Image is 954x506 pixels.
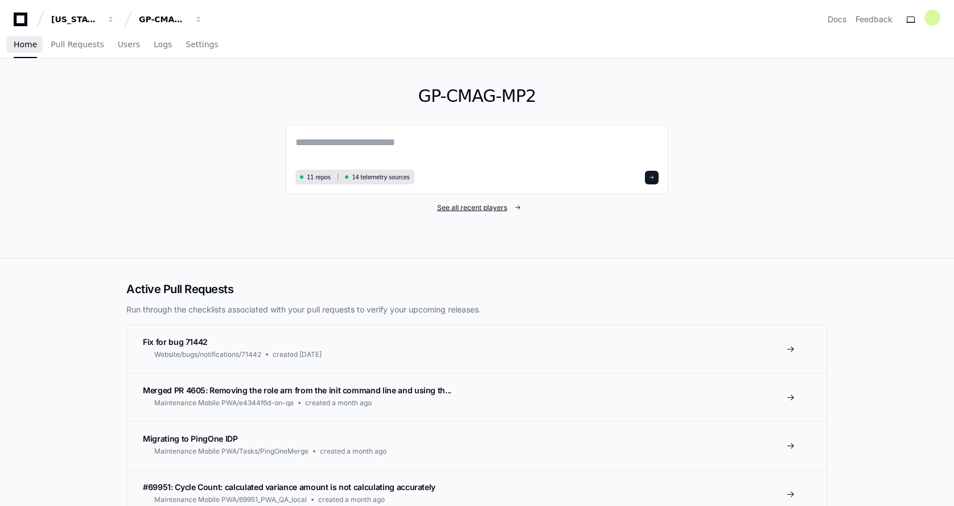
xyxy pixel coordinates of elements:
span: Pull Requests [51,41,104,48]
span: Fix for bug 71442 [143,337,208,347]
a: Settings [186,32,218,58]
p: Run through the checklists associated with your pull requests to verify your upcoming releases. [126,304,828,315]
span: Home [14,41,37,48]
a: Migrating to PingOne IDPMaintenance Mobile PWA/Tasks/PingOneMergecreated a month ago [127,421,827,470]
span: Logs [154,41,172,48]
span: created a month ago [318,495,385,504]
a: Logs [154,32,172,58]
button: [US_STATE] Pacific [47,9,120,30]
span: created a month ago [305,398,372,408]
span: Maintenance Mobile PWA/69951_PWA_QA_local [154,495,307,504]
span: Merged PR 4605: Removing the role arn from the init command line and using th... [143,385,451,395]
span: Website/bugs/notifications/71442 [154,350,261,359]
a: Docs [828,14,846,25]
span: Settings [186,41,218,48]
button: Feedback [856,14,893,25]
span: created a month ago [320,447,386,456]
a: See all recent players [286,203,668,212]
span: Maintenance Mobile PWA/e4344f6d-on-qa [154,398,294,408]
a: Users [118,32,140,58]
span: 11 repos [307,173,331,182]
span: Migrating to PingOne IDP [143,434,238,443]
span: 14 telemetry sources [352,173,409,182]
span: See all recent players [437,203,507,212]
a: Merged PR 4605: Removing the role arn from the init command line and using th...Maintenance Mobil... [127,373,827,421]
div: [US_STATE] Pacific [51,14,100,25]
h2: Active Pull Requests [126,281,828,297]
span: Maintenance Mobile PWA/Tasks/PingOneMerge [154,447,309,456]
a: Fix for bug 71442Website/bugs/notifications/71442created [DATE] [127,325,827,373]
span: Users [118,41,140,48]
a: Home [14,32,37,58]
h1: GP-CMAG-MP2 [286,86,668,106]
button: GP-CMAG-MP2 [134,9,207,30]
a: Pull Requests [51,32,104,58]
span: created [DATE] [273,350,322,359]
span: #69951: Cycle Count: calculated variance amount is not calculating accurately [143,482,435,492]
div: GP-CMAG-MP2 [139,14,188,25]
